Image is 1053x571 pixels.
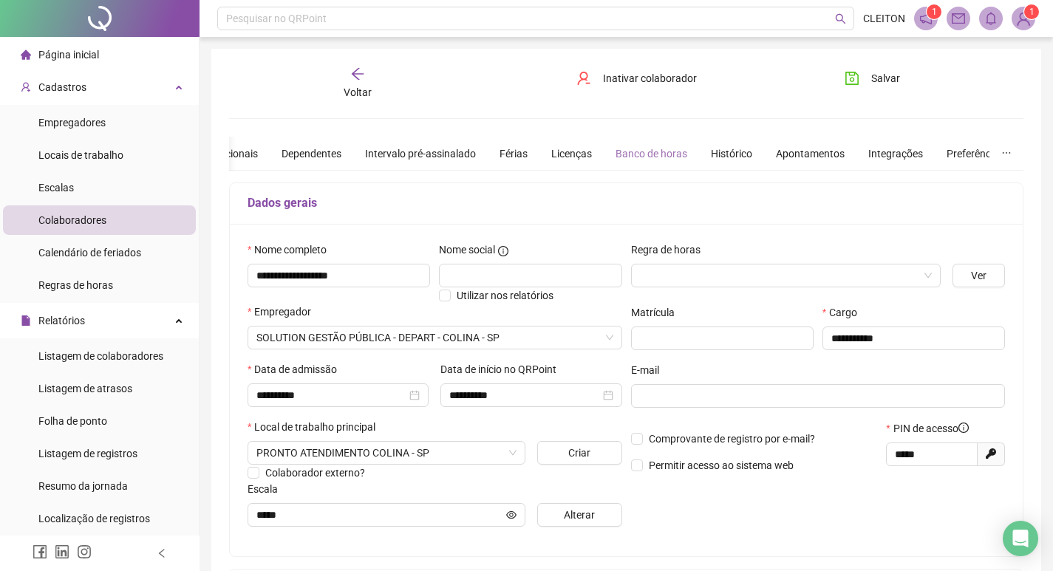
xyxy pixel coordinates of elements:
span: Listagem de colaboradores [38,350,163,362]
span: eye [506,510,517,520]
label: Local de trabalho principal [248,419,385,435]
span: 1 [1029,7,1035,17]
label: E-mail [631,362,669,378]
span: file [21,315,31,326]
label: Escala [248,481,287,497]
label: Empregador [248,304,321,320]
label: Nome completo [248,242,336,258]
div: Integrações [868,146,923,162]
span: linkedin [55,544,69,559]
div: Open Intercom Messenger [1003,521,1038,556]
button: Criar [537,441,622,465]
span: 1 [932,7,937,17]
span: user-add [21,82,31,92]
sup: 1 [927,4,941,19]
label: Matrícula [631,304,684,321]
span: Resumo da jornada [38,480,128,492]
span: arrow-left [350,66,365,81]
span: Utilizar nos relatórios [457,290,553,301]
span: notification [919,12,933,25]
span: instagram [77,544,92,559]
div: Histórico [711,146,752,162]
div: Banco de horas [616,146,687,162]
span: Listagem de atrasos [38,383,132,394]
button: Ver [953,264,1005,287]
span: user-delete [576,71,591,86]
div: Intervalo pré-assinalado [365,146,476,162]
span: search [835,13,846,24]
div: Preferências [947,146,1004,162]
label: Data de início no QRPoint [440,361,566,377]
span: Página inicial [38,49,99,61]
button: Alterar [537,503,622,527]
div: Licenças [551,146,592,162]
button: Inativar colaborador [565,66,708,90]
span: CLEITON [863,10,905,27]
span: home [21,49,31,60]
span: Comprovante de registro por e-mail? [649,433,815,445]
span: Cadastros [38,81,86,93]
img: 93516 [1012,7,1035,30]
span: Colaboradores [38,214,106,226]
span: facebook [33,544,47,559]
span: Salvar [871,70,900,86]
span: Voltar [344,86,372,98]
span: Nome social [439,242,495,258]
span: bell [984,12,998,25]
label: Data de admissão [248,361,347,377]
label: Cargo [822,304,867,321]
span: Relatórios [38,315,85,326]
span: Localização de registros [38,513,150,524]
span: Folha de ponto [38,415,107,427]
span: left [157,548,167,558]
button: ellipsis [989,137,1023,171]
h5: Dados gerais [248,194,1005,212]
span: info-circle [498,246,508,256]
span: Empregadores [38,117,106,129]
span: ellipsis [1001,148,1012,158]
span: save [845,71,859,86]
label: Regra de horas [631,242,710,258]
button: Salvar [834,66,911,90]
span: mail [952,12,965,25]
span: Ver [971,267,986,284]
span: Inativar colaborador [603,70,697,86]
span: Escalas [38,182,74,194]
div: Apontamentos [776,146,845,162]
span: Locais de trabalho [38,149,123,161]
span: Regras de horas [38,279,113,291]
span: Calendário de feriados [38,247,141,259]
span: Colaborador externo? [265,467,365,479]
div: Opcionais [212,146,258,162]
div: Dependentes [282,146,341,162]
span: Alterar [564,507,595,523]
span: Permitir acesso ao sistema web [649,459,794,471]
span: PRONTO ATENDIMENTO COLINA - SP [256,442,517,464]
span: SOLUTION GESTÃO PÚBLICA - COLINA - SP - DEP [256,326,613,349]
sup: Atualize o seu contato no menu Meus Dados [1024,4,1039,19]
span: PIN de acesso [893,420,969,437]
span: info-circle [958,423,969,433]
span: Listagem de registros [38,448,137,459]
span: Criar [568,445,590,461]
div: Férias [500,146,528,162]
